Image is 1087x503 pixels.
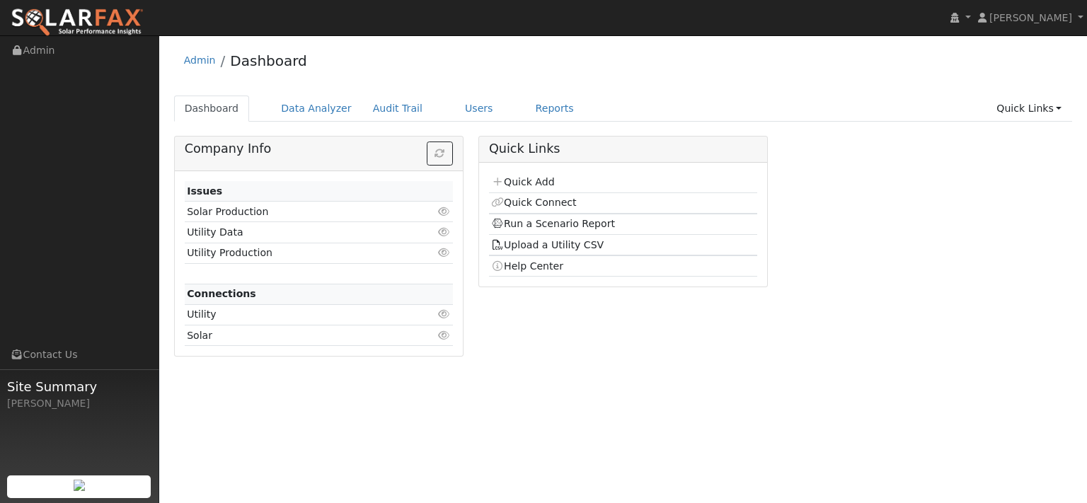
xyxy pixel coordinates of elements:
[491,260,563,272] a: Help Center
[362,96,433,122] a: Audit Trail
[270,96,362,122] a: Data Analyzer
[989,12,1072,23] span: [PERSON_NAME]
[525,96,585,122] a: Reports
[185,243,410,263] td: Utility Production
[489,141,757,156] h5: Quick Links
[11,8,144,37] img: SolarFax
[491,239,604,250] a: Upload a Utility CSV
[185,325,410,346] td: Solar
[454,96,504,122] a: Users
[491,197,576,208] a: Quick Connect
[438,207,451,216] i: Click to view
[74,480,85,491] img: retrieve
[185,141,453,156] h5: Company Info
[7,377,151,396] span: Site Summary
[230,52,307,69] a: Dashboard
[187,185,222,197] strong: Issues
[438,330,451,340] i: Click to view
[187,288,256,299] strong: Connections
[185,202,410,222] td: Solar Production
[7,396,151,411] div: [PERSON_NAME]
[986,96,1072,122] a: Quick Links
[438,248,451,258] i: Click to view
[184,54,216,66] a: Admin
[438,309,451,319] i: Click to view
[491,176,554,187] a: Quick Add
[174,96,250,122] a: Dashboard
[491,218,615,229] a: Run a Scenario Report
[185,222,410,243] td: Utility Data
[438,227,451,237] i: Click to view
[185,304,410,325] td: Utility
